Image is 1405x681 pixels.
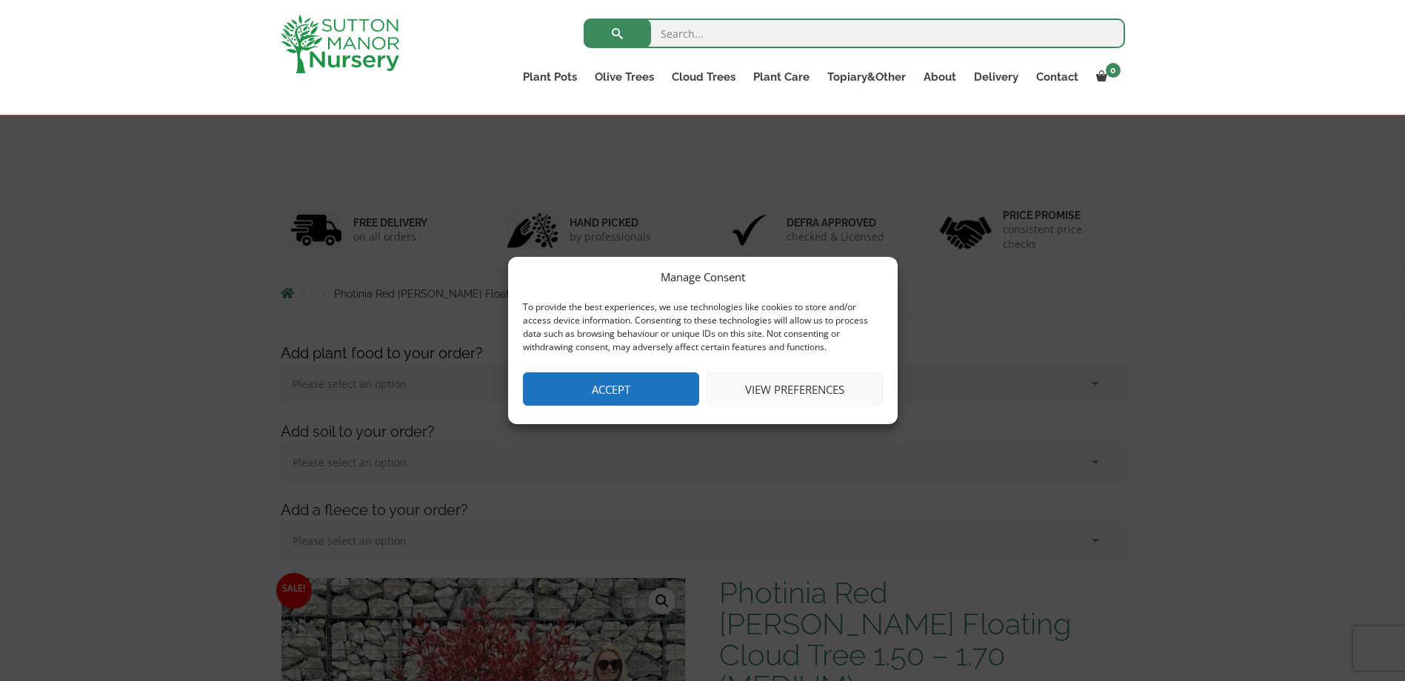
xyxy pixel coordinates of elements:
[965,67,1027,87] a: Delivery
[523,372,699,406] button: Accept
[514,67,586,87] a: Plant Pots
[1027,67,1087,87] a: Contact
[744,67,818,87] a: Plant Care
[584,19,1125,48] input: Search...
[661,268,745,286] div: Manage Consent
[1087,67,1125,87] a: 0
[707,372,883,406] button: View preferences
[818,67,915,87] a: Topiary&Other
[915,67,965,87] a: About
[523,301,881,354] div: To provide the best experiences, we use technologies like cookies to store and/or access device i...
[1106,63,1121,78] span: 0
[663,67,744,87] a: Cloud Trees
[586,67,663,87] a: Olive Trees
[281,15,399,73] img: logo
